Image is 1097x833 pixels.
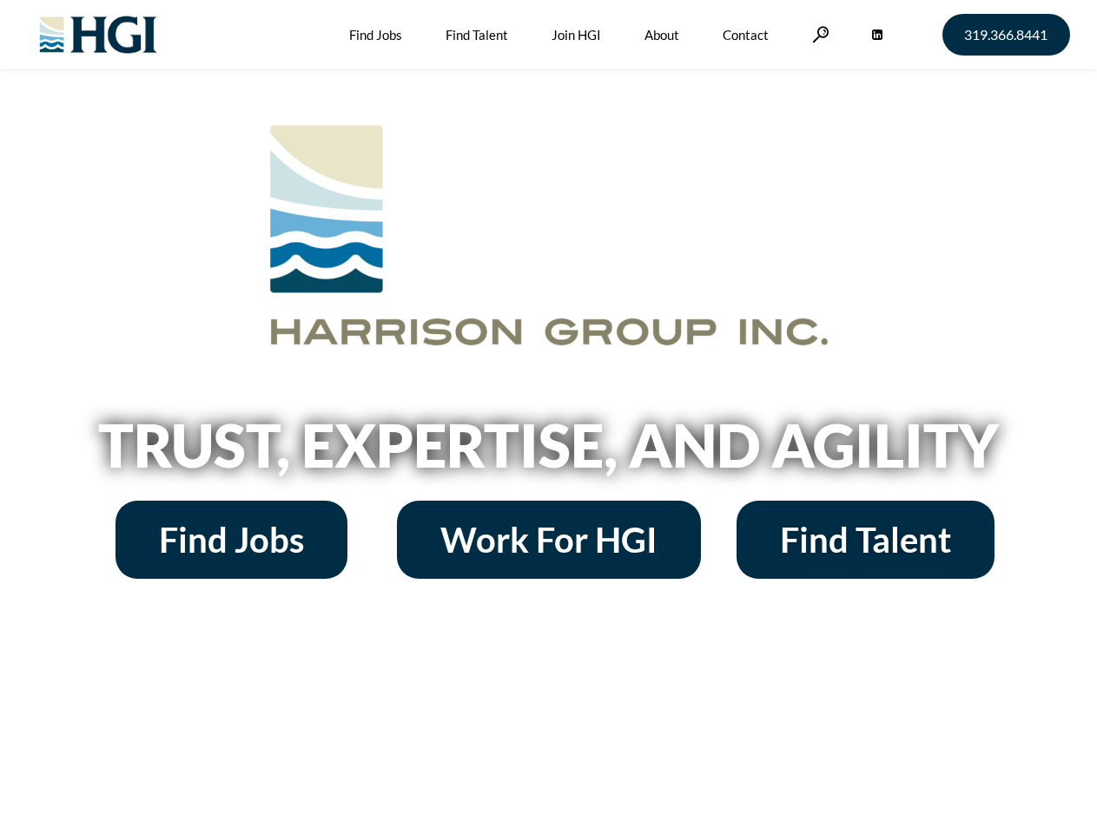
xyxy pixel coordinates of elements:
span: 319.366.8441 [964,28,1047,42]
a: 319.366.8441 [942,14,1070,56]
a: Find Jobs [116,501,347,579]
span: Find Jobs [159,522,304,557]
h2: Trust, Expertise, and Agility [54,416,1044,475]
a: Work For HGI [397,501,701,579]
span: Work For HGI [440,522,658,557]
a: Find Talent [737,501,995,579]
span: Find Talent [780,522,951,557]
a: Search [812,26,829,43]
